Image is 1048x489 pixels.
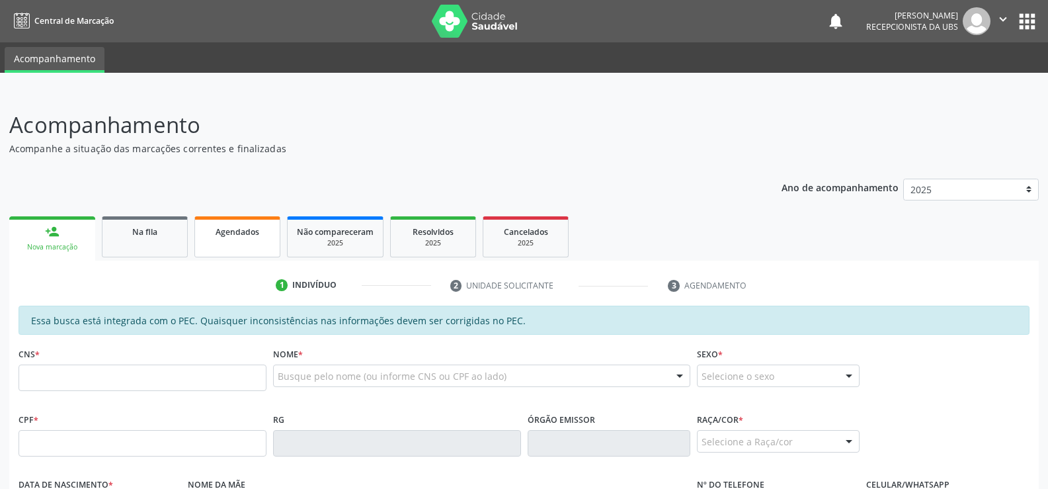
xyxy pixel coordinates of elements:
a: Central de Marcação [9,10,114,32]
span: Selecione a Raça/cor [702,435,793,449]
span: Recepcionista da UBS [866,21,958,32]
span: Não compareceram [297,226,374,238]
i:  [996,12,1010,26]
div: [PERSON_NAME] [866,10,958,21]
label: CNS [19,344,40,365]
button:  [990,7,1016,35]
div: 2025 [493,238,559,248]
div: Nova marcação [19,242,86,252]
span: Resolvidos [413,226,454,238]
label: Nome [273,344,303,365]
div: Indivíduo [292,279,337,291]
button: apps [1016,10,1039,33]
button: notifications [826,12,845,30]
a: Acompanhamento [5,47,104,73]
label: RG [273,410,284,430]
label: CPF [19,410,38,430]
p: Ano de acompanhamento [782,179,899,195]
label: Sexo [697,344,723,365]
label: Raça/cor [697,410,743,430]
span: Busque pelo nome (ou informe CNS ou CPF ao lado) [278,369,506,383]
span: Cancelados [504,226,548,238]
label: Órgão emissor [528,410,595,430]
p: Acompanhamento [9,109,730,142]
div: 2025 [297,238,374,248]
span: Na fila [132,226,157,238]
span: Selecione o sexo [702,369,774,383]
p: Acompanhe a situação das marcações correntes e finalizadas [9,142,730,156]
div: person_add [45,224,60,239]
span: Central de Marcação [34,15,114,26]
div: 1 [276,279,288,291]
span: Agendados [216,226,259,238]
img: img [963,7,990,35]
div: 2025 [400,238,466,248]
div: Essa busca está integrada com o PEC. Quaisquer inconsistências nas informações devem ser corrigid... [19,306,1029,335]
